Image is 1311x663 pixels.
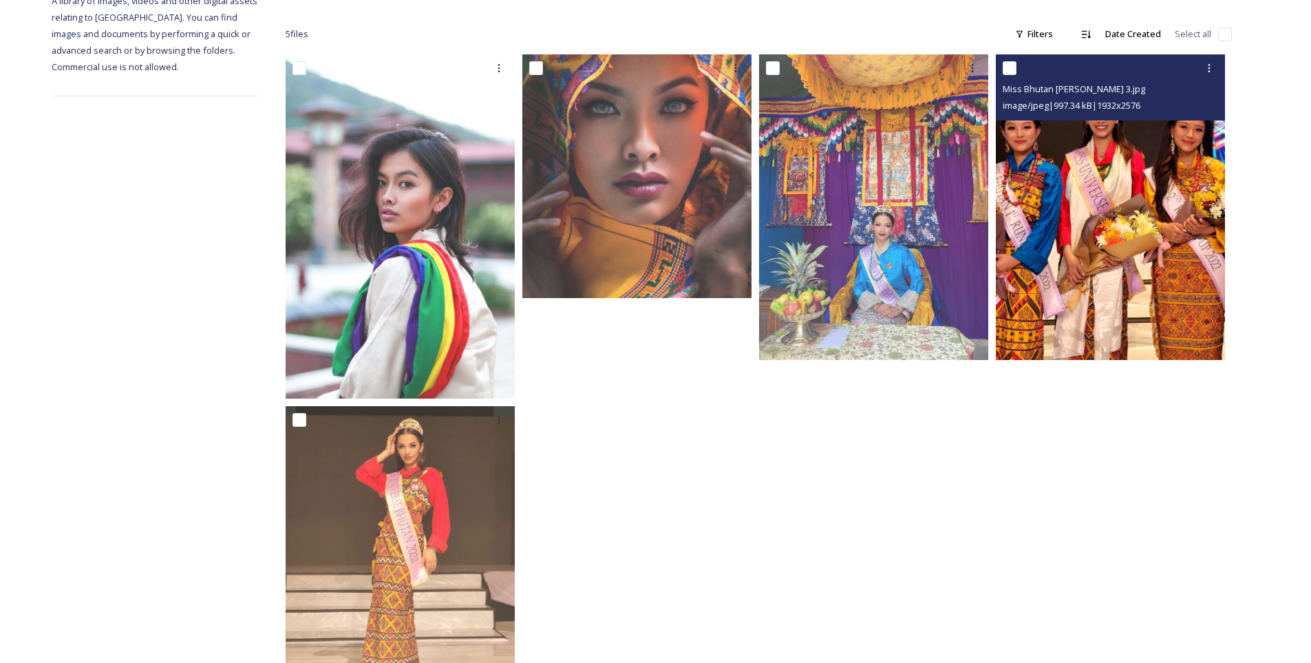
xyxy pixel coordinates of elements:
span: Miss Bhutan [PERSON_NAME] 3.jpg [1003,83,1145,95]
div: Filters [1008,21,1060,48]
span: 5 file s [286,28,308,41]
div: Date Created [1098,21,1168,48]
img: Miss Bhutan Tashi Choden 3.jpg [996,54,1225,360]
span: image/jpeg | 997.34 kB | 1932 x 2576 [1003,99,1140,112]
img: Miss Bhutan Tashi Choden 4.jpg [522,54,752,298]
span: Select all [1175,28,1211,41]
img: Miss Bhutan Tashi Choden 1.jpg [286,54,515,399]
img: Miss Bhutan Tashi Choden 5.jpg [759,54,988,360]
